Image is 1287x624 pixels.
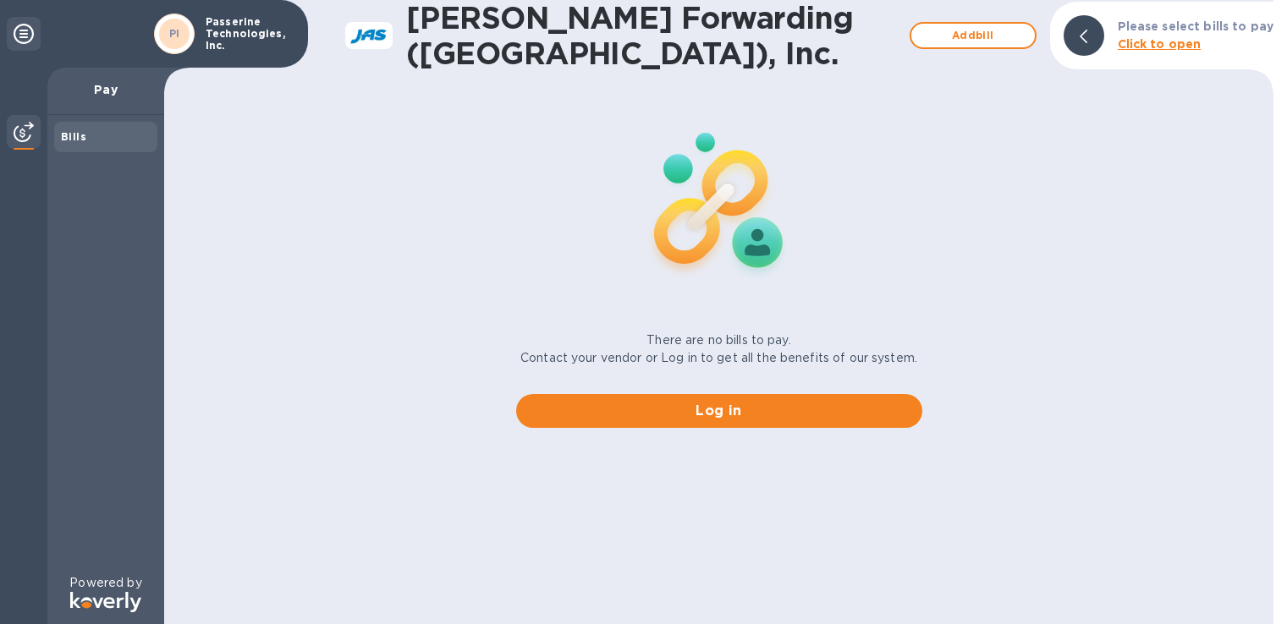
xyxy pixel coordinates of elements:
[61,81,151,98] p: Pay
[925,25,1021,46] span: Add bill
[910,22,1037,49] button: Addbill
[530,401,909,421] span: Log in
[61,130,86,143] b: Bills
[206,16,290,52] p: Passerine Technologies, Inc.
[516,394,922,428] button: Log in
[1118,19,1273,33] b: Please select bills to pay
[520,331,917,367] p: There are no bills to pay. Contact your vendor or Log in to get all the benefits of our system.
[70,592,141,612] img: Logo
[1118,37,1202,51] b: Click to open
[169,27,180,40] b: PI
[69,574,141,592] p: Powered by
